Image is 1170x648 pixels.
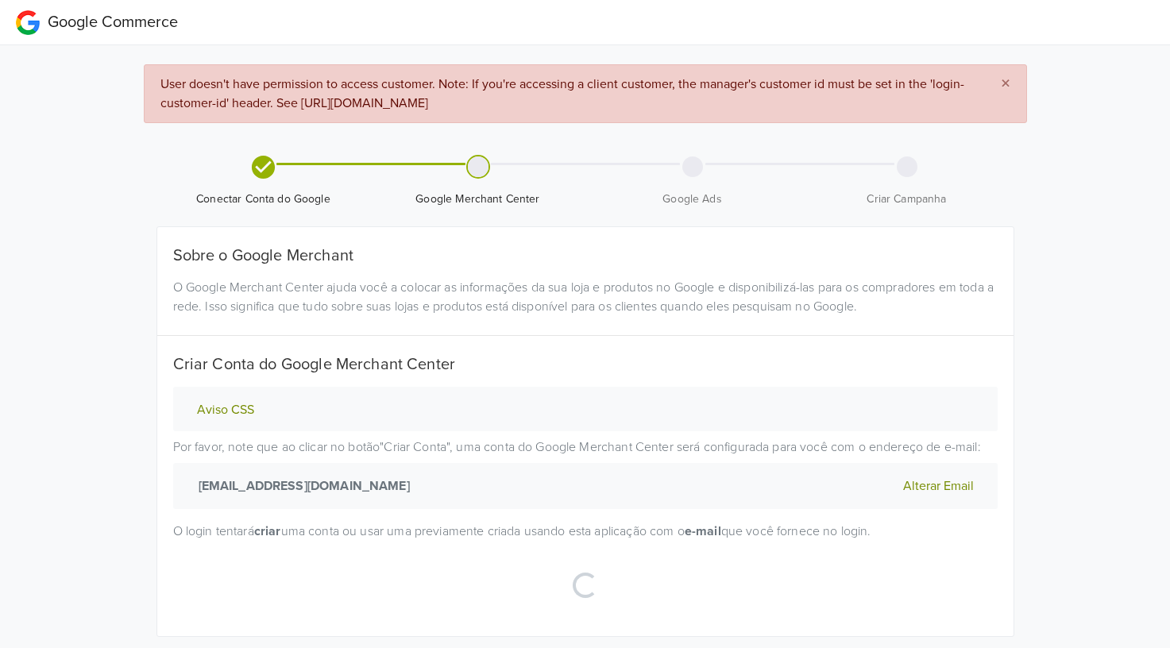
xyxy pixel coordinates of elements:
span: Google Merchant Center [377,191,579,207]
p: O login tentará uma conta ou usar uma previamente criada usando esta aplicação com o que você for... [173,522,998,541]
p: Por favor, note que ao clicar no botão " Criar Conta " , uma conta do Google Merchant Center será... [173,438,998,509]
span: Conectar Conta do Google [163,191,365,207]
span: Google Commerce [48,13,178,32]
span: Google Ads [592,191,794,207]
h5: Sobre o Google Merchant [173,246,998,265]
strong: [EMAIL_ADDRESS][DOMAIN_NAME] [192,476,410,496]
button: Alterar Email [898,476,979,496]
strong: e-mail [685,523,721,539]
button: Aviso CSS [192,402,259,418]
span: Criar Campanha [806,191,1008,207]
span: × [1001,72,1010,95]
strong: criar [254,523,281,539]
span: User doesn't have permission to access customer. Note: If you're accessing a client customer, the... [160,76,964,111]
div: O Google Merchant Center ajuda você a colocar as informações da sua loja e produtos no Google e d... [161,278,1010,316]
button: Close [985,65,1026,103]
h5: Criar Conta do Google Merchant Center [173,355,998,374]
